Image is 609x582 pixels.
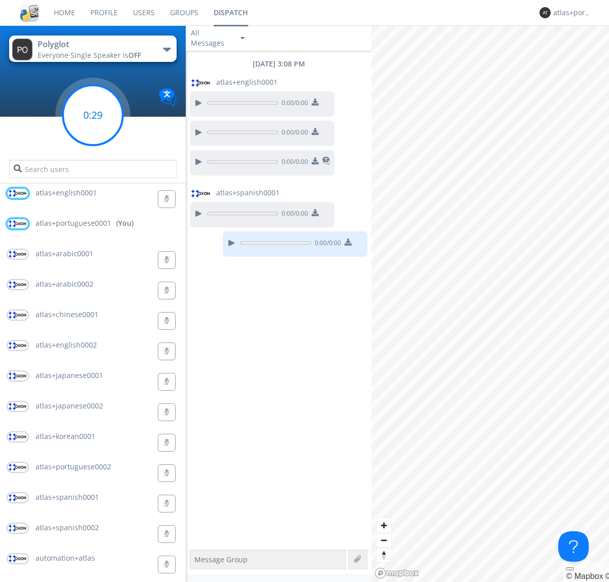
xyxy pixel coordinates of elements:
div: [DATE] 3:08 PM [186,59,371,69]
span: 0:00 / 0:00 [278,157,308,168]
span: 0:00 / 0:00 [311,238,341,250]
span: atlas+arabic0001 [36,249,93,258]
div: Everyone · [38,50,152,60]
div: Polyglot [38,39,152,50]
a: Mapbox logo [375,567,419,579]
span: atlas+spanish0001 [216,188,280,198]
img: orion-labs-logo.svg [8,280,28,289]
span: Single Speaker is [71,50,141,60]
span: atlas+english0001 [36,188,97,197]
img: orion-labs-logo.svg [8,524,28,533]
span: atlas+portuguese0002 [36,462,111,471]
span: OFF [128,50,141,60]
span: atlas+spanish0002 [36,523,99,532]
img: 373638.png [539,7,551,18]
iframe: Toggle Customer Support [558,531,589,562]
button: Zoom out [377,533,391,547]
img: orion-labs-logo.svg [8,493,28,502]
img: orion-labs-logo.svg [8,311,28,320]
img: Translation enabled [159,88,177,106]
img: translated-message [322,157,330,165]
button: Reset bearing to north [377,547,391,562]
img: orion-labs-logo.svg [8,463,28,472]
img: orion-labs-logo.svg [8,554,28,563]
span: atlas+english0002 [36,340,97,350]
span: 0:00 / 0:00 [278,128,308,139]
img: orion-labs-logo.svg [8,250,28,259]
a: Mapbox [566,572,603,580]
span: 0:00 / 0:00 [278,209,308,220]
img: download media button [312,157,319,164]
div: atlas+portuguese0001 [553,8,591,18]
img: download media button [312,209,319,216]
img: orion-labs-logo.svg [8,402,28,411]
img: orion-labs-logo.svg [8,219,28,228]
input: Search users [9,160,176,178]
img: orion-labs-logo.svg [8,341,28,350]
span: This is a translated message [322,155,330,168]
span: automation+atlas [36,553,95,563]
img: orion-labs-logo.svg [8,189,28,198]
img: orion-labs-logo.svg [8,371,28,381]
div: (You) [116,218,133,228]
span: atlas+spanish0001 [36,492,99,502]
img: caret-down-sm.svg [241,37,245,40]
div: All Messages [191,28,231,48]
span: 0:00 / 0:00 [278,98,308,110]
span: atlas+english0001 [216,77,278,87]
span: atlas+japanese0001 [36,370,103,380]
span: atlas+korean0001 [36,431,95,441]
span: atlas+chinese0001 [36,310,98,319]
span: atlas+japanese0002 [36,401,103,410]
img: download media button [312,98,319,106]
span: atlas+portuguese0001 [36,218,111,228]
img: download media button [345,238,352,246]
button: Toggle attribution [566,567,574,570]
img: download media button [312,128,319,135]
img: orion-labs-logo.svg [191,189,211,198]
img: 373638.png [12,39,32,60]
button: Zoom in [377,518,391,533]
img: cddb5a64eb264b2086981ab96f4c1ba7 [20,4,39,22]
img: orion-labs-logo.svg [8,432,28,441]
button: PolyglotEveryone·Single Speaker isOFF [9,36,176,62]
span: atlas+arabic0002 [36,279,93,289]
img: orion-labs-logo.svg [191,79,211,87]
